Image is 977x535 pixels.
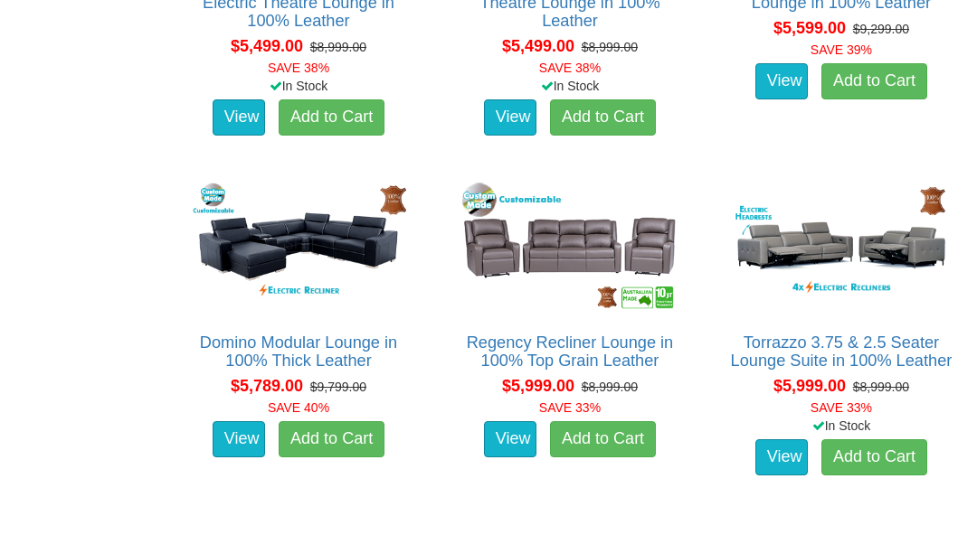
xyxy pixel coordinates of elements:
[755,439,808,475] a: View
[502,37,574,55] span: $5,499.00
[484,99,536,136] a: View
[444,77,696,95] div: In Stock
[811,42,872,57] font: SAVE 39%
[467,333,674,370] a: Regency Recliner Lounge in 100% Top Grain Leather
[853,380,909,394] del: $8,999.00
[550,99,656,136] a: Add to Cart
[186,178,411,316] img: Domino Modular Lounge in 100% Thick Leather
[582,380,638,394] del: $8,999.00
[310,380,366,394] del: $9,799.00
[279,421,384,457] a: Add to Cart
[755,63,808,99] a: View
[279,99,384,136] a: Add to Cart
[213,421,265,457] a: View
[268,400,329,415] font: SAVE 40%
[773,19,846,37] span: $5,599.00
[731,333,953,370] a: Torrazzo 3.75 & 2.5 Seater Lounge Suite in 100% Leather
[231,37,303,55] span: $5,499.00
[200,333,397,370] a: Domino Modular Lounge in 100% Thick Leather
[582,40,638,54] del: $8,999.00
[268,61,329,75] font: SAVE 38%
[502,377,574,395] span: $5,999.00
[550,421,656,457] a: Add to Cart
[821,63,927,99] a: Add to Cart
[729,178,953,316] img: Torrazzo 3.75 & 2.5 Seater Lounge Suite in 100% Leather
[310,40,366,54] del: $8,999.00
[773,377,846,395] span: $5,999.00
[231,377,303,395] span: $5,789.00
[213,99,265,136] a: View
[716,417,967,435] div: In Stock
[484,421,536,457] a: View
[539,400,601,415] font: SAVE 33%
[539,61,601,75] font: SAVE 38%
[173,77,424,95] div: In Stock
[458,178,682,316] img: Regency Recliner Lounge in 100% Top Grain Leather
[853,22,909,36] del: $9,299.00
[821,439,927,475] a: Add to Cart
[811,400,872,415] font: SAVE 33%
